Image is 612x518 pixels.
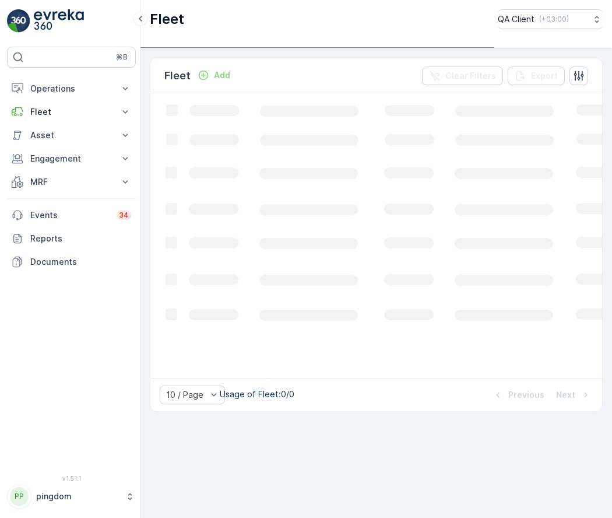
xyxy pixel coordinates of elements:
[10,487,29,506] div: PP
[116,52,128,62] p: ⌘B
[7,77,136,100] button: Operations
[422,66,503,85] button: Clear Filters
[193,68,235,82] button: Add
[498,9,603,29] button: QA Client(+03:00)
[555,388,593,402] button: Next
[7,124,136,147] button: Asset
[531,70,558,82] p: Export
[30,256,131,268] p: Documents
[7,484,136,509] button: PPpingdom
[7,250,136,274] a: Documents
[214,69,230,81] p: Add
[150,10,184,29] p: Fleet
[539,15,569,24] p: ( +03:00 )
[508,66,565,85] button: Export
[30,209,110,221] p: Events
[30,233,131,244] p: Reports
[34,9,84,33] img: logo_light-DOdMpM7g.png
[30,153,112,164] p: Engagement
[7,9,30,33] img: logo
[7,204,136,227] a: Events34
[556,389,575,401] p: Next
[36,491,119,502] p: pingdom
[164,68,191,84] p: Fleet
[30,83,112,94] p: Operations
[7,100,136,124] button: Fleet
[30,106,112,118] p: Fleet
[7,170,136,194] button: MRF
[445,70,496,82] p: Clear Filters
[7,475,136,482] span: v 1.51.1
[7,147,136,170] button: Engagement
[508,389,544,401] p: Previous
[119,211,129,220] p: 34
[220,388,294,400] p: Usage of Fleet : 0/0
[491,388,546,402] button: Previous
[30,176,112,188] p: MRF
[7,227,136,250] a: Reports
[30,129,112,141] p: Asset
[498,13,534,25] p: QA Client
